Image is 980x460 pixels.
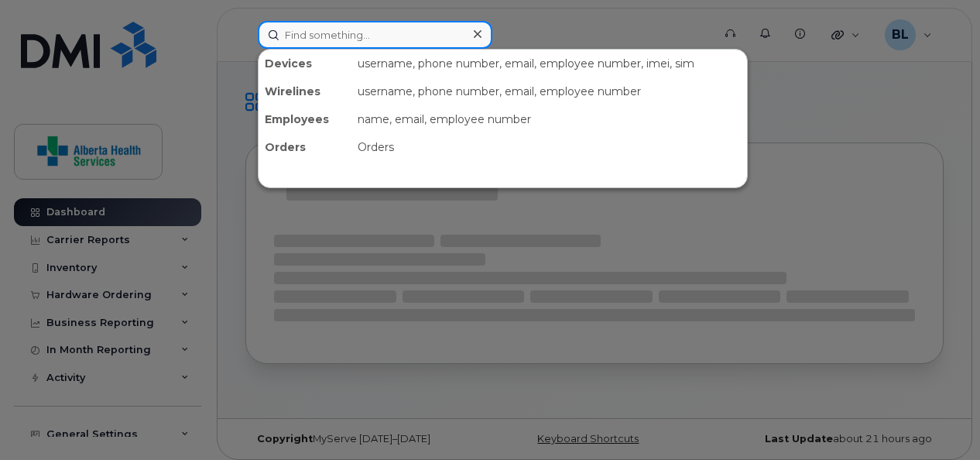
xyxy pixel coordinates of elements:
[351,50,747,77] div: username, phone number, email, employee number, imei, sim
[351,77,747,105] div: username, phone number, email, employee number
[351,133,747,161] div: Orders
[259,105,351,133] div: Employees
[259,133,351,161] div: Orders
[259,77,351,105] div: Wirelines
[351,105,747,133] div: name, email, employee number
[259,50,351,77] div: Devices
